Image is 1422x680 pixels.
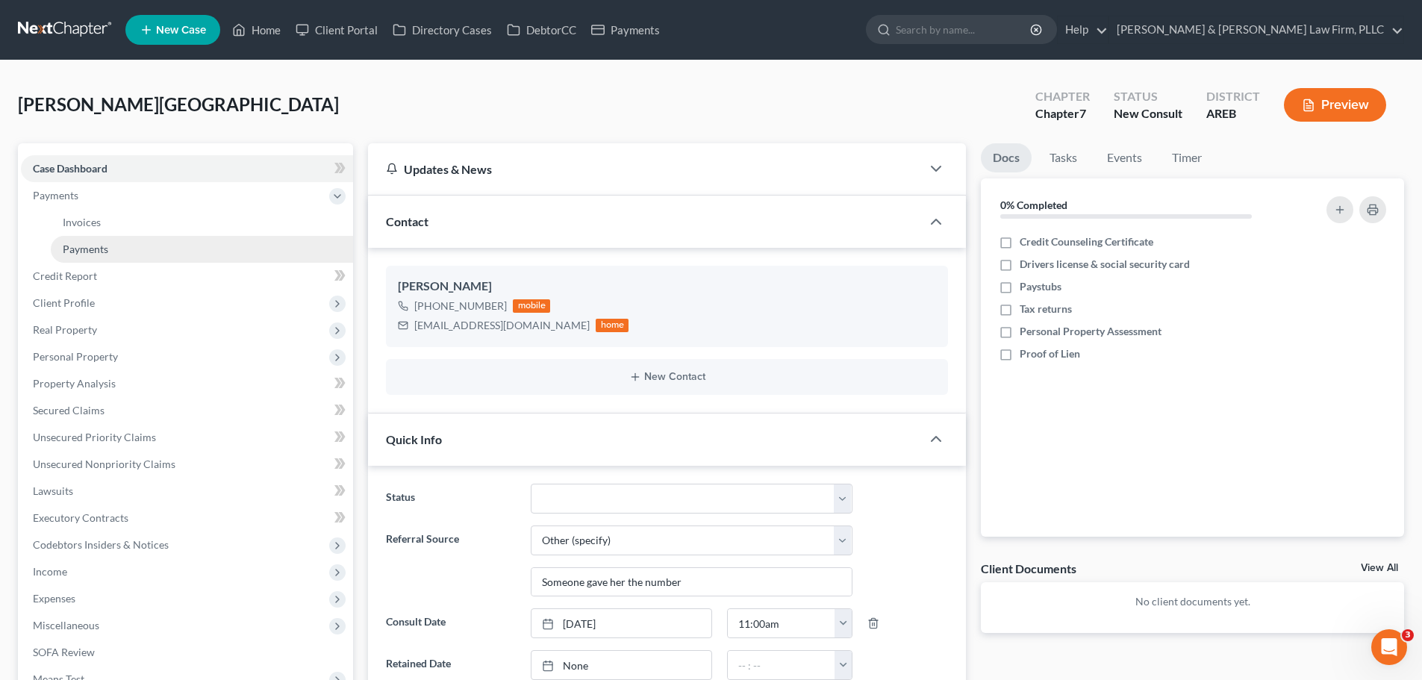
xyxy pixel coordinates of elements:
iframe: Intercom live chat [1371,629,1407,665]
a: [DATE] [531,609,711,637]
span: 3 [1402,629,1414,641]
div: Status [1114,88,1182,105]
a: Timer [1160,143,1214,172]
input: Other Referral Source [531,568,852,596]
span: Unsecured Nonpriority Claims [33,458,175,470]
span: New Case [156,25,206,36]
span: Payments [33,189,78,202]
span: Executory Contracts [33,511,128,524]
span: Miscellaneous [33,619,99,631]
div: New Consult [1114,105,1182,122]
span: Personal Property [33,350,118,363]
span: Expenses [33,592,75,605]
span: Case Dashboard [33,162,107,175]
a: DebtorCC [499,16,584,43]
a: Property Analysis [21,370,353,397]
a: Unsecured Nonpriority Claims [21,451,353,478]
span: Personal Property Assessment [1020,324,1161,339]
label: Consult Date [378,608,523,638]
span: Codebtors Insiders & Notices [33,538,169,551]
a: Docs [981,143,1032,172]
a: Client Portal [288,16,385,43]
a: Tasks [1038,143,1089,172]
span: Proof of Lien [1020,346,1080,361]
div: mobile [513,299,550,313]
a: Payments [51,236,353,263]
a: Help [1058,16,1108,43]
button: Preview [1284,88,1386,122]
div: District [1206,88,1260,105]
a: Unsecured Priority Claims [21,424,353,451]
div: Client Documents [981,561,1076,576]
a: Secured Claims [21,397,353,424]
span: Client Profile [33,296,95,309]
a: Directory Cases [385,16,499,43]
label: Status [378,484,523,514]
input: Search by name... [896,16,1032,43]
div: home [596,319,629,332]
span: Lawsuits [33,484,73,497]
span: Quick Info [386,432,442,446]
span: Unsecured Priority Claims [33,431,156,443]
span: Income [33,565,67,578]
button: New Contact [398,371,936,383]
a: Lawsuits [21,478,353,505]
a: None [531,651,711,679]
a: Invoices [51,209,353,236]
a: Case Dashboard [21,155,353,182]
span: Real Property [33,323,97,336]
strong: 0% Completed [1000,199,1067,211]
a: [PERSON_NAME] & [PERSON_NAME] Law Firm, PLLC [1109,16,1403,43]
a: Executory Contracts [21,505,353,531]
span: Invoices [63,216,101,228]
div: Chapter [1035,105,1090,122]
span: Paystubs [1020,279,1061,294]
a: SOFA Review [21,639,353,666]
div: AREB [1206,105,1260,122]
span: Property Analysis [33,377,116,390]
a: Payments [584,16,667,43]
span: Contact [386,214,428,228]
div: Chapter [1035,88,1090,105]
a: View All [1361,563,1398,573]
input: -- : -- [728,609,835,637]
span: Drivers license & social security card [1020,257,1190,272]
div: [EMAIL_ADDRESS][DOMAIN_NAME] [414,318,590,333]
span: [PERSON_NAME][GEOGRAPHIC_DATA] [18,93,339,115]
span: 7 [1079,106,1086,120]
div: Updates & News [386,161,903,177]
span: Tax returns [1020,302,1072,316]
span: Credit Counseling Certificate [1020,234,1153,249]
label: Referral Source [378,525,523,597]
a: Events [1095,143,1154,172]
input: -- : -- [728,651,835,679]
a: Home [225,16,288,43]
p: No client documents yet. [993,594,1392,609]
span: Credit Report [33,269,97,282]
span: SOFA Review [33,646,95,658]
div: [PHONE_NUMBER] [414,299,507,314]
label: Retained Date [378,650,523,680]
div: [PERSON_NAME] [398,278,936,296]
span: Payments [63,243,108,255]
span: Secured Claims [33,404,105,417]
a: Credit Report [21,263,353,290]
